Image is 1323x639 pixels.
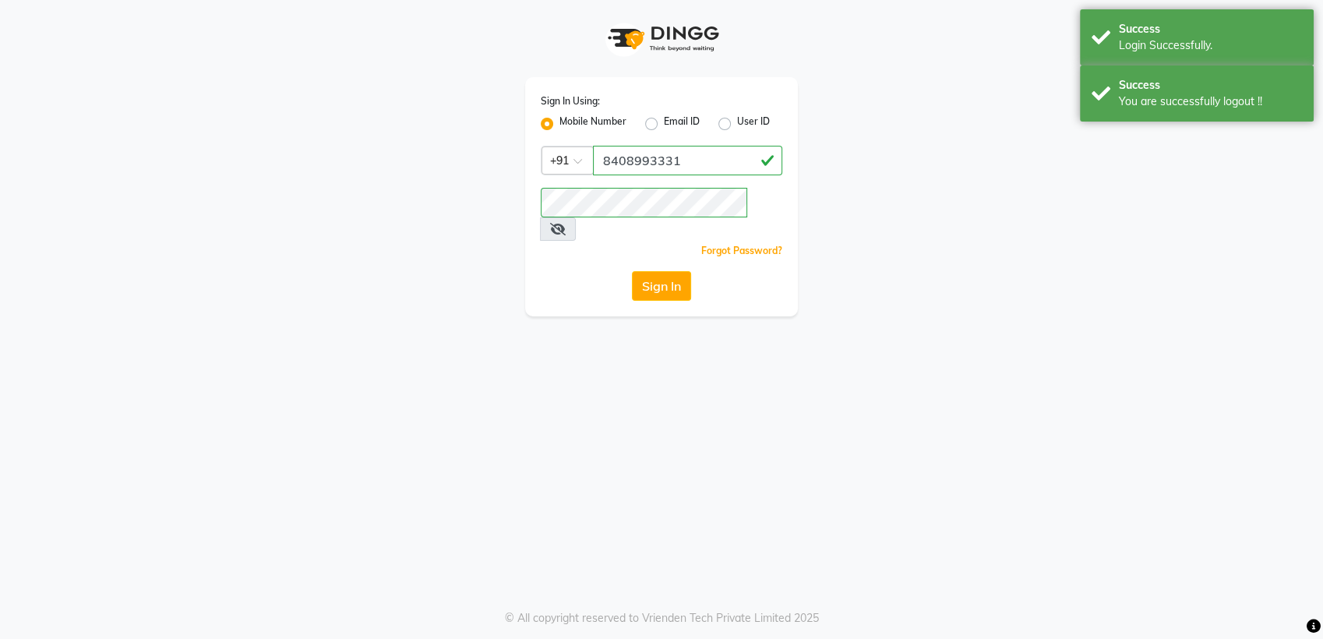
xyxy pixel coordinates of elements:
label: Email ID [664,115,700,133]
label: User ID [737,115,770,133]
input: Username [541,188,747,217]
a: Forgot Password? [701,245,782,256]
button: Sign In [632,271,691,301]
div: You are successfully logout !! [1119,94,1302,110]
img: logo1.svg [599,16,724,62]
input: Username [593,146,782,175]
label: Mobile Number [559,115,626,133]
div: Login Successfully. [1119,37,1302,54]
div: Success [1119,21,1302,37]
div: Success [1119,77,1302,94]
label: Sign In Using: [541,94,600,108]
